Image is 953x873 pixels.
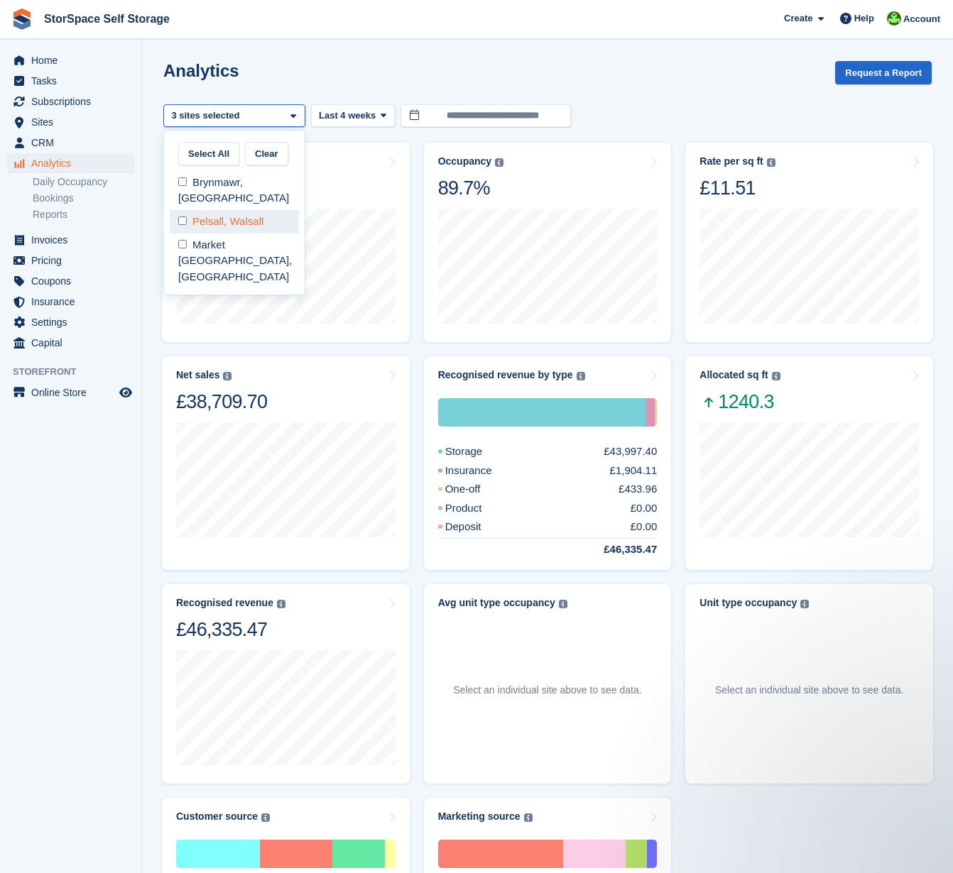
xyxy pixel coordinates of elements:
[31,71,116,91] span: Tasks
[646,398,655,427] div: Insurance
[604,444,657,460] div: £43,997.40
[33,175,134,189] a: Daily Occupancy
[170,210,299,234] div: Pelsall, Walsall
[626,840,646,868] div: Other
[438,369,573,381] div: Recognised revenue by type
[854,11,874,26] span: Help
[631,519,658,535] div: £0.00
[169,109,245,123] div: 3 sites selected
[178,142,239,165] button: Select All
[570,542,657,558] div: £46,335.47
[631,500,658,517] div: £0.00
[176,390,267,414] div: £38,709.70
[559,600,567,608] img: icon-info-grey-7440780725fd019a000dd9b08b2336e03edf1995a4989e88bcd33f0948082b44.svg
[7,383,134,402] a: menu
[800,600,809,608] img: icon-info-grey-7440780725fd019a000dd9b08b2336e03edf1995a4989e88bcd33f0948082b44.svg
[835,61,932,84] button: Request a Report
[33,208,134,221] a: Reports
[699,390,780,414] span: 1240.3
[223,372,232,380] img: icon-info-grey-7440780725fd019a000dd9b08b2336e03edf1995a4989e88bcd33f0948082b44.svg
[438,155,491,168] div: Occupancy
[699,369,768,381] div: Allocated sq ft
[647,840,658,868] div: Saw building/signs
[31,333,116,353] span: Capital
[699,155,763,168] div: Rate per sq ft
[7,251,134,270] a: menu
[903,12,940,26] span: Account
[31,312,116,332] span: Settings
[7,71,134,91] a: menu
[170,171,299,210] div: Brynmawr, [GEOGRAPHIC_DATA]
[176,617,285,642] div: £46,335.47
[176,811,258,823] div: Customer source
[772,372,780,380] img: icon-info-grey-7440780725fd019a000dd9b08b2336e03edf1995a4989e88bcd33f0948082b44.svg
[260,840,333,868] div: Uncategorised
[438,481,515,498] div: One-off
[438,463,526,479] div: Insurance
[7,133,134,153] a: menu
[33,192,134,205] a: Bookings
[7,92,134,111] a: menu
[7,230,134,250] a: menu
[13,365,141,379] span: Storefront
[887,11,901,26] img: Jon Pace
[31,50,116,70] span: Home
[31,271,116,291] span: Coupons
[117,384,134,401] a: Preview store
[7,112,134,132] a: menu
[438,597,555,609] div: Avg unit type occupancy
[31,383,116,402] span: Online Store
[453,683,641,698] p: Select an individual site above to see data.
[170,234,299,289] div: Market [GEOGRAPHIC_DATA], [GEOGRAPHIC_DATA]
[438,500,516,517] div: Product
[7,333,134,353] a: menu
[715,683,903,698] p: Select an individual site above to see data.
[31,112,116,132] span: Sites
[319,109,376,123] span: Last 4 weeks
[176,840,260,868] div: Storefront booking
[767,158,775,167] img: icon-info-grey-7440780725fd019a000dd9b08b2336e03edf1995a4989e88bcd33f0948082b44.svg
[619,481,657,498] div: £433.96
[176,369,219,381] div: Net sales
[784,11,812,26] span: Create
[438,444,517,460] div: Storage
[495,158,503,167] img: icon-info-grey-7440780725fd019a000dd9b08b2336e03edf1995a4989e88bcd33f0948082b44.svg
[438,840,563,868] div: Uncategorised
[176,597,273,609] div: Recognised revenue
[610,463,658,479] div: £1,904.11
[563,840,626,868] div: Google search
[438,811,521,823] div: Marketing source
[7,153,134,173] a: menu
[655,398,657,427] div: One-off
[699,597,797,609] div: Unit type occupancy
[31,92,116,111] span: Subscriptions
[699,176,775,200] div: £11.51
[11,9,33,30] img: stora-icon-8386f47178a22dfd0bd8f6a31ec36ba5ce8667c1dd55bd0f319d3a0aa187defe.svg
[524,813,533,822] img: icon-info-grey-7440780725fd019a000dd9b08b2336e03edf1995a4989e88bcd33f0948082b44.svg
[7,50,134,70] a: menu
[245,142,288,165] button: Clear
[31,292,116,312] span: Insurance
[38,7,175,31] a: StorSpace Self Storage
[31,230,116,250] span: Invoices
[7,312,134,332] a: menu
[7,271,134,291] a: menu
[332,840,384,868] div: Price reveal
[31,133,116,153] span: CRM
[385,840,396,868] div: Phone call
[31,251,116,270] span: Pricing
[163,61,239,80] h2: Analytics
[438,519,516,535] div: Deposit
[311,104,395,128] button: Last 4 weeks
[31,153,116,173] span: Analytics
[438,176,503,200] div: 89.7%
[577,372,585,380] img: icon-info-grey-7440780725fd019a000dd9b08b2336e03edf1995a4989e88bcd33f0948082b44.svg
[277,600,285,608] img: icon-info-grey-7440780725fd019a000dd9b08b2336e03edf1995a4989e88bcd33f0948082b44.svg
[7,292,134,312] a: menu
[438,398,646,427] div: Storage
[261,813,270,822] img: icon-info-grey-7440780725fd019a000dd9b08b2336e03edf1995a4989e88bcd33f0948082b44.svg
